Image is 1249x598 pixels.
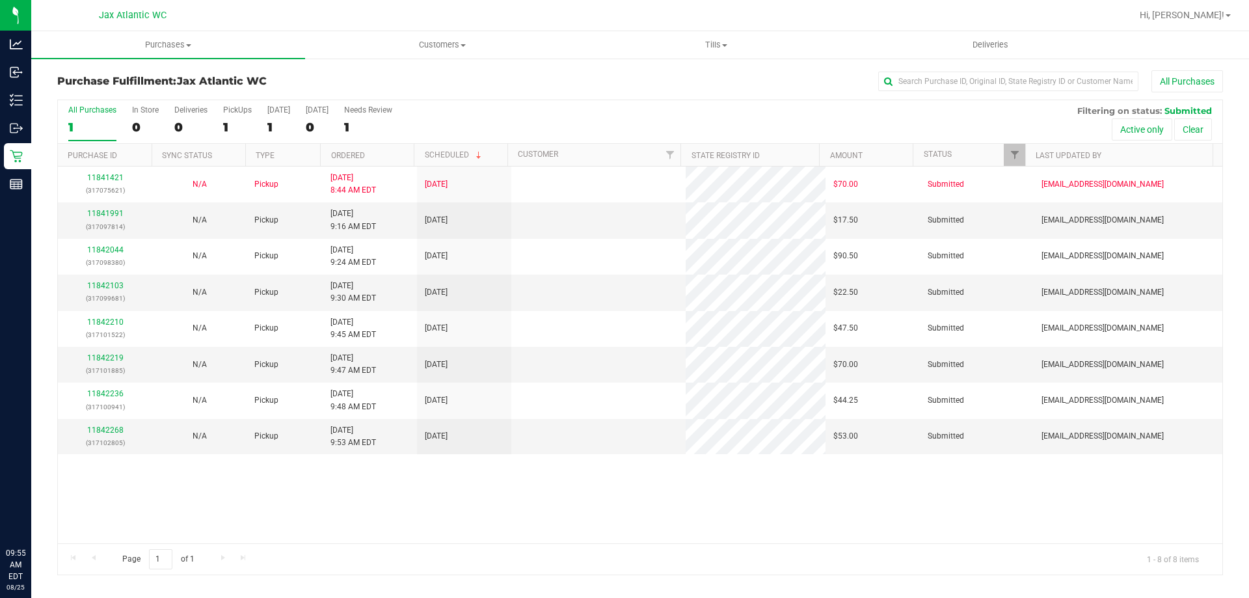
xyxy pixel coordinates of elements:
span: Submitted [928,178,964,191]
div: Needs Review [344,105,392,115]
span: [DATE] [425,286,448,299]
div: [DATE] [267,105,290,115]
a: 11841421 [87,173,124,182]
span: Purchases [31,39,305,51]
span: Pickup [254,286,278,299]
a: 11842103 [87,281,124,290]
div: 1 [344,120,392,135]
a: State Registry ID [692,151,760,160]
p: (317097814) [66,221,144,233]
span: Submitted [928,286,964,299]
span: Not Applicable [193,180,207,189]
span: Submitted [928,430,964,442]
a: Customers [305,31,579,59]
p: (317098380) [66,256,144,269]
p: 09:55 AM EDT [6,547,25,582]
a: Sync Status [162,151,212,160]
span: [EMAIL_ADDRESS][DOMAIN_NAME] [1041,359,1164,371]
p: 08/25 [6,582,25,592]
span: $90.50 [833,250,858,262]
a: Scheduled [425,150,484,159]
span: Pickup [254,214,278,226]
span: $44.25 [833,394,858,407]
button: N/A [193,178,207,191]
div: [DATE] [306,105,329,115]
span: Jax Atlantic WC [99,10,167,21]
span: $17.50 [833,214,858,226]
button: N/A [193,359,207,371]
a: Customer [518,150,558,159]
div: PickUps [223,105,252,115]
span: [EMAIL_ADDRESS][DOMAIN_NAME] [1041,322,1164,334]
span: Page of 1 [111,549,205,569]
span: [EMAIL_ADDRESS][DOMAIN_NAME] [1041,250,1164,262]
inline-svg: Inbound [10,66,23,79]
div: 0 [306,120,329,135]
span: $47.50 [833,322,858,334]
span: [DATE] [425,359,448,371]
span: $22.50 [833,286,858,299]
span: Submitted [928,322,964,334]
a: Ordered [331,151,365,160]
a: 11842210 [87,318,124,327]
span: [DATE] 9:45 AM EDT [330,316,376,341]
span: [EMAIL_ADDRESS][DOMAIN_NAME] [1041,394,1164,407]
span: [DATE] 9:48 AM EDT [330,388,376,413]
span: Not Applicable [193,431,207,441]
a: Last Updated By [1036,151,1101,160]
button: N/A [193,394,207,407]
span: Deliveries [955,39,1026,51]
span: [DATE] [425,430,448,442]
span: Submitted [928,394,964,407]
div: Deliveries [174,105,208,115]
span: Pickup [254,178,278,191]
div: 0 [174,120,208,135]
span: Submitted [928,250,964,262]
inline-svg: Retail [10,150,23,163]
p: (317099681) [66,292,144,305]
span: Pickup [254,430,278,442]
span: [DATE] [425,394,448,407]
span: Hi, [PERSON_NAME]! [1140,10,1224,20]
div: 1 [223,120,252,135]
span: Tills [580,39,852,51]
span: Not Applicable [193,360,207,369]
p: (317101522) [66,329,144,341]
span: Not Applicable [193,288,207,297]
span: [EMAIL_ADDRESS][DOMAIN_NAME] [1041,430,1164,442]
span: Not Applicable [193,396,207,405]
div: All Purchases [68,105,116,115]
input: Search Purchase ID, Original ID, State Registry ID or Customer Name... [878,72,1138,91]
span: [DATE] [425,250,448,262]
div: In Store [132,105,159,115]
span: $53.00 [833,430,858,442]
span: Pickup [254,394,278,407]
div: 1 [267,120,290,135]
span: [EMAIL_ADDRESS][DOMAIN_NAME] [1041,214,1164,226]
p: (317102805) [66,437,144,449]
span: Not Applicable [193,323,207,333]
a: Deliveries [853,31,1127,59]
span: Pickup [254,250,278,262]
span: Submitted [928,214,964,226]
span: [DATE] [425,178,448,191]
span: Jax Atlantic WC [177,75,267,87]
h3: Purchase Fulfillment: [57,75,446,87]
button: N/A [193,286,207,299]
button: Active only [1112,118,1172,141]
span: [EMAIL_ADDRESS][DOMAIN_NAME] [1041,178,1164,191]
span: [DATE] 9:53 AM EDT [330,424,376,449]
a: Tills [579,31,853,59]
span: [DATE] 9:30 AM EDT [330,280,376,305]
span: Submitted [1164,105,1212,116]
button: N/A [193,250,207,262]
button: Clear [1174,118,1212,141]
span: [DATE] 9:16 AM EDT [330,208,376,232]
inline-svg: Analytics [10,38,23,51]
a: 11842219 [87,353,124,362]
span: [DATE] 9:24 AM EDT [330,244,376,269]
a: Type [256,151,275,160]
span: $70.00 [833,178,858,191]
span: Pickup [254,359,278,371]
p: (317101885) [66,364,144,377]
